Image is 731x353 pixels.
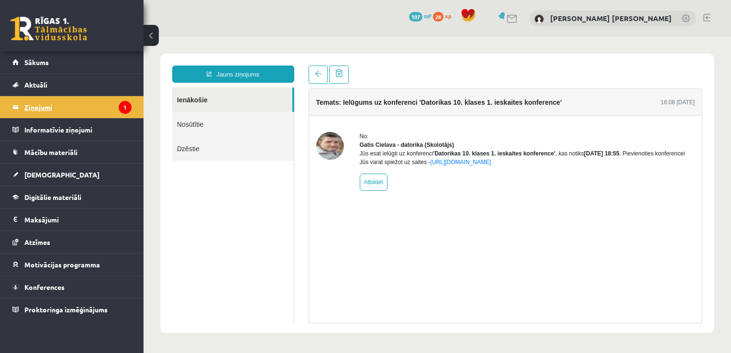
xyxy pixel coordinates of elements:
legend: Maksājumi [24,209,132,231]
img: Gatis Cielava - datorika [173,95,200,123]
img: Endija Elizabete Zēvalde [534,14,544,24]
span: mP [424,12,432,20]
a: 28 xp [433,12,456,20]
a: Digitālie materiāli [12,186,132,208]
span: Konferences [24,283,65,291]
span: Mācību materiāli [24,148,78,156]
legend: Ziņojumi [24,96,132,118]
span: xp [445,12,451,20]
a: Motivācijas programma [12,254,132,276]
span: 28 [433,12,443,22]
a: Dzēstie [29,99,150,124]
strong: Gatis Cielava - datorika (Skolotājs) [216,105,310,111]
a: Ziņojumi1 [12,96,132,118]
a: [PERSON_NAME] [PERSON_NAME] [550,13,672,23]
a: Aktuāli [12,74,132,96]
a: Proktoringa izmēģinājums [12,298,132,320]
span: [DEMOGRAPHIC_DATA] [24,170,100,179]
a: 107 mP [409,12,432,20]
a: Konferences [12,276,132,298]
span: Aktuāli [24,80,47,89]
a: Atzīmes [12,231,132,253]
span: Digitālie materiāli [24,193,81,201]
a: Atbildēt [216,137,244,154]
a: Rīgas 1. Tālmācības vidusskola [11,17,87,41]
a: Sākums [12,51,132,73]
span: 107 [409,12,422,22]
span: Motivācijas programma [24,260,100,269]
a: Jauns ziņojums [29,29,151,46]
span: Atzīmes [24,238,50,246]
legend: Informatīvie ziņojumi [24,119,132,141]
a: [DEMOGRAPHIC_DATA] [12,164,132,186]
a: [URL][DOMAIN_NAME] [287,122,348,129]
a: Informatīvie ziņojumi [12,119,132,141]
i: 1 [119,101,132,114]
div: 18:08 [DATE] [517,61,551,70]
b: 'Datorikas 10. klases 1. ieskaites konference' [290,113,412,120]
a: Nosūtītie [29,75,150,99]
span: Proktoringa izmēģinājums [24,305,108,314]
div: No: [216,95,552,104]
b: [DATE] 18:55 [441,113,476,120]
div: Jūs esat ielūgti uz konferenci , kas notiks . Pievienoties konferencei Jūs varat spiežot uz saites - [216,112,552,130]
span: Sākums [24,58,49,66]
a: Maksājumi [12,209,132,231]
a: Mācību materiāli [12,141,132,163]
h4: Temats: Ielūgums uz konferenci 'Datorikas 10. klases 1. ieskaites konference' [173,62,419,69]
a: Ienākošie [29,51,149,75]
